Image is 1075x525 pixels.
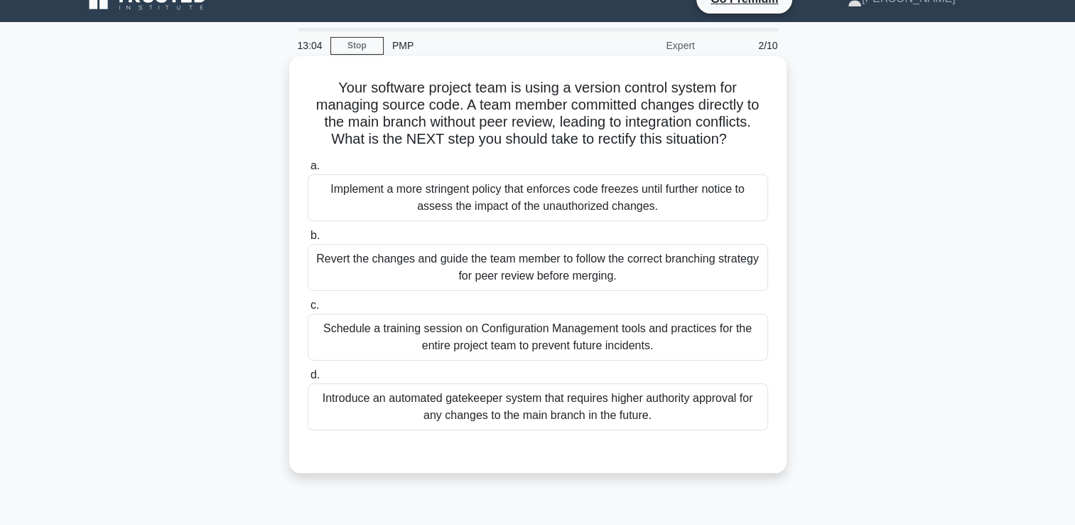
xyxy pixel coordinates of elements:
span: a. [310,159,320,171]
div: 13:04 [289,31,330,60]
div: Expert [579,31,703,60]
span: d. [310,368,320,381]
div: Introduce an automated gatekeeper system that requires higher authority approval for any changes ... [308,383,768,430]
span: b. [310,229,320,241]
div: 2/10 [703,31,787,60]
span: c. [310,299,319,311]
div: PMP [384,31,579,60]
div: Implement a more stringent policy that enforces code freezes until further notice to assess the i... [308,174,768,221]
a: Stop [330,37,384,55]
div: Schedule a training session on Configuration Management tools and practices for the entire projec... [308,314,768,361]
h5: Your software project team is using a version control system for managing source code. A team mem... [306,79,769,149]
div: Revert the changes and guide the team member to follow the correct branching strategy for peer re... [308,244,768,291]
